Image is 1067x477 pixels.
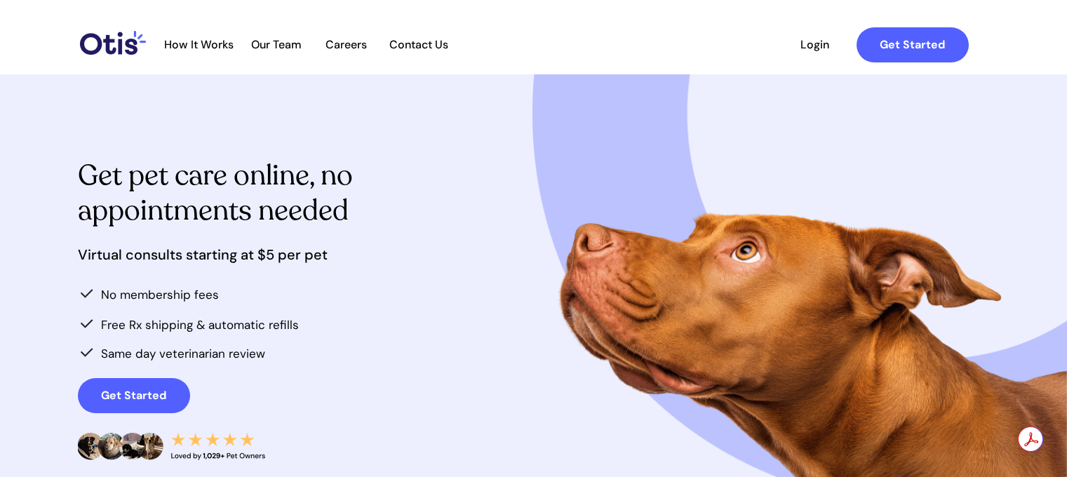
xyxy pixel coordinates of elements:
a: Get Started [78,378,190,413]
span: Same day veterinarian review [101,346,265,361]
strong: Get Started [880,37,945,52]
span: How It Works [157,38,241,51]
span: Get pet care online, no appointments needed [78,156,353,229]
a: Our Team [242,38,311,52]
a: Get Started [857,27,969,62]
span: Login [783,38,847,51]
span: Virtual consults starting at $5 per pet [78,246,328,264]
span: No membership fees [101,287,219,302]
span: Contact Us [382,38,456,51]
a: Login [783,27,847,62]
strong: Get Started [101,388,166,403]
span: Careers [312,38,381,51]
a: How It Works [157,38,241,52]
span: Our Team [242,38,311,51]
a: Careers [312,38,381,52]
span: Free Rx shipping & automatic refills [101,317,299,332]
a: Contact Us [382,38,456,52]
